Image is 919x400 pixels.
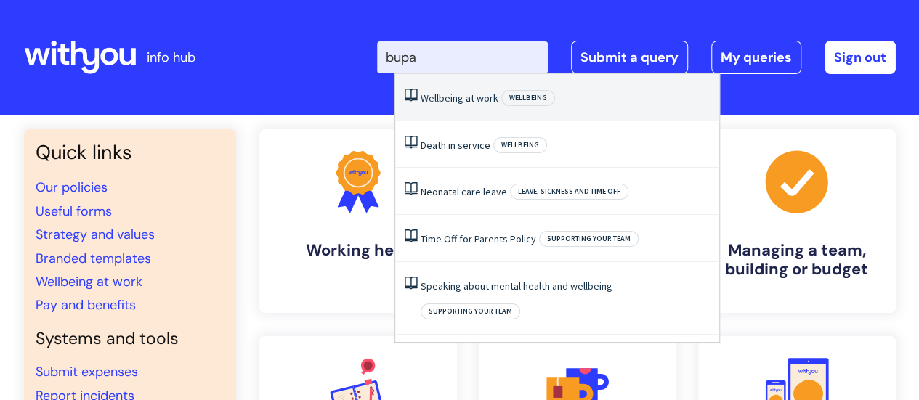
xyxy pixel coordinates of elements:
a: Pay and benefits [36,296,136,314]
span: Leave, sickness and time off [510,184,628,200]
span: Wellbeing [501,90,555,106]
a: My queries [711,41,801,74]
input: Search [377,41,548,73]
a: Wellbeing at work [36,273,142,290]
span: Supporting your team [421,303,520,319]
a: Submit expenses [36,363,138,380]
a: Time Off for Parents Policy [421,232,536,245]
h3: Quick links [36,141,224,164]
span: Supporting your team [539,231,639,247]
a: Submit a query [571,41,688,74]
p: info hub [147,46,195,69]
h4: Working here [271,241,445,260]
a: Sign out [825,41,896,74]
a: Managing a team, building or budget [698,129,896,313]
h4: Managing a team, building or budget [710,241,884,279]
a: Working here [259,129,457,313]
a: Neonatal care leave [421,185,507,198]
a: Speaking about mental health and wellbeing [421,279,612,293]
div: | - [377,41,896,74]
a: Our policies [36,179,108,196]
a: Death in service [421,139,490,152]
a: Useful forms [36,203,112,220]
h4: Systems and tools [36,329,224,349]
span: Wellbeing [493,137,547,153]
a: Wellbeing at work [421,91,498,105]
a: Branded templates [36,250,151,267]
a: Strategy and values [36,226,155,243]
